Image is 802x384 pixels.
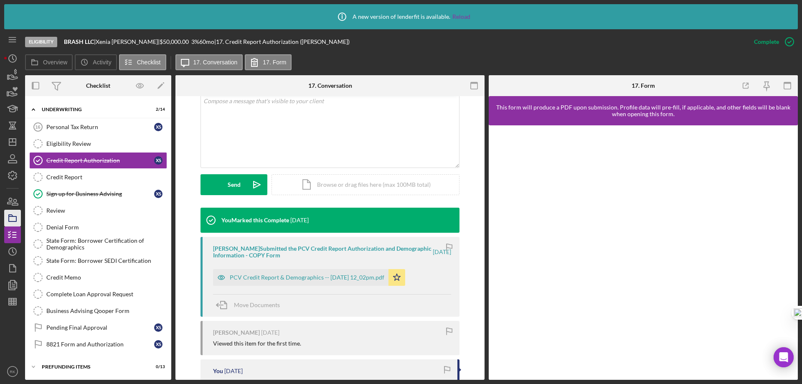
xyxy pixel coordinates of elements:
iframe: Lenderfit form [497,134,790,371]
a: Review [29,202,167,219]
a: Pending Final ApprovalXS [29,319,167,336]
div: | [64,38,96,45]
tspan: 16 [35,125,40,130]
div: 60 mo [199,38,214,45]
button: Move Documents [213,295,288,315]
div: Eligibility [25,37,57,47]
button: PCV Credit Report & Demographics -- [DATE] 12_02pm.pdf [213,269,405,286]
a: Denial Form [29,219,167,236]
div: [PERSON_NAME] Submitted the PCV Credit Report Authorization and Demographic Information - COPY Form [213,245,431,259]
text: RK [10,369,15,374]
div: X S [154,190,162,198]
button: 17. Form [245,54,292,70]
div: 0 / 13 [150,364,165,369]
button: Send [200,174,267,195]
div: $50,000.00 [160,38,191,45]
label: 17. Conversation [193,59,238,66]
div: Complete Loan Approval Request [46,291,167,298]
div: You Marked this Complete [221,217,289,224]
div: Personal Tax Return [46,124,154,130]
div: State Form: Borrower SEDI Certification [46,257,167,264]
a: Credit Report AuthorizationXS [29,152,167,169]
a: Complete Loan Approval Request [29,286,167,303]
div: Xenia [PERSON_NAME] | [96,38,160,45]
label: 17. Form [263,59,286,66]
a: 8821 Form and AuthorizationXS [29,336,167,353]
div: A new version of lenderfit is available. [332,6,470,27]
div: Sign up for Business Advising [46,191,154,197]
a: Eligibility Review [29,135,167,152]
div: Pending Final Approval [46,324,154,331]
div: Denial Form [46,224,167,231]
a: 16Personal Tax ReturnXS [29,119,167,135]
div: Checklist [86,82,110,89]
div: 2 / 14 [150,107,165,112]
button: Checklist [119,54,166,70]
div: Complete [754,33,779,50]
a: Credit Memo [29,269,167,286]
button: RK [4,363,21,380]
a: Reload [452,13,470,20]
div: Send [228,174,241,195]
span: Move Documents [234,301,280,308]
button: 17. Conversation [175,54,243,70]
div: Credit Memo [46,274,167,281]
div: Eligibility Review [46,140,167,147]
div: PCV Credit Report & Demographics -- [DATE] 12_02pm.pdf [230,274,384,281]
a: Business Advising Qooper Form [29,303,167,319]
b: BRASH LLC [64,38,94,45]
button: Activity [75,54,117,70]
div: Viewed this item for the first time. [213,340,301,347]
time: 2025-08-06 23:11 [224,368,243,374]
div: Business Advising Qooper Form [46,308,167,314]
div: [PERSON_NAME] [213,329,260,336]
div: 8821 Form and Authorization [46,341,154,348]
div: X S [154,156,162,165]
div: 17. Conversation [308,82,352,89]
div: | 17. Credit Report Authorization ([PERSON_NAME]) [214,38,350,45]
a: State Form: Borrower SEDI Certification [29,252,167,269]
a: State Form: Borrower Certification of Demographics [29,236,167,252]
label: Checklist [137,59,161,66]
button: Overview [25,54,73,70]
div: Review [46,207,167,214]
label: Overview [43,59,67,66]
a: Credit Report [29,169,167,186]
time: 2025-08-07 16:02 [433,249,451,255]
button: Complete [746,33,798,50]
div: Underwriting [42,107,144,112]
div: X S [154,323,162,332]
div: 17. Form [632,82,655,89]
a: Sign up for Business AdvisingXS [29,186,167,202]
div: This form will produce a PDF upon submission. Profile data will pre-fill, if applicable, and othe... [493,104,794,117]
time: 2025-08-07 18:21 [290,217,309,224]
label: Activity [93,59,111,66]
div: X S [154,340,162,348]
div: Open Intercom Messenger [774,347,794,367]
div: Prefunding Items [42,364,144,369]
div: Credit Report Authorization [46,157,154,164]
div: Credit Report [46,174,167,181]
time: 2025-08-07 04:38 [261,329,279,336]
div: You [213,368,223,374]
div: State Form: Borrower Certification of Demographics [46,237,167,251]
div: X S [154,123,162,131]
div: 3 % [191,38,199,45]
